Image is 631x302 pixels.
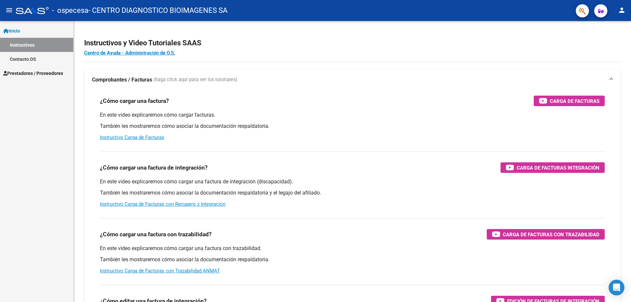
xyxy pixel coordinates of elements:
[550,97,599,105] span: Carga de Facturas
[100,268,220,274] a: Instructivo Carga de Facturas con Trazabilidad ANMAT
[100,163,208,172] h3: ¿Cómo cargar una factura de integración?
[100,201,225,207] a: Instructivo Carga de Facturas con Recupero x Integración
[609,280,624,295] div: Open Intercom Messenger
[92,76,152,83] strong: Comprobantes / Facturas
[100,256,605,263] p: También les mostraremos cómo asociar la documentación respaldatoria.
[503,230,599,239] span: Carga de Facturas con Trazabilidad
[501,162,605,173] button: Carga de Facturas Integración
[100,245,605,252] p: En este video explicaremos cómo cargar una factura con trazabilidad.
[517,164,599,172] span: Carga de Facturas Integración
[3,70,63,77] span: Prestadores / Proveedores
[153,76,237,83] span: (haga click aquí para ver los tutoriales)
[100,230,212,239] h3: ¿Cómo cargar una factura con trazabilidad?
[534,96,605,106] button: Carga de Facturas
[100,123,605,130] p: También les mostraremos cómo asociar la documentación respaldatoria.
[487,229,605,240] button: Carga de Facturas con Trazabilidad
[3,27,20,35] span: Inicio
[100,189,605,197] p: También les mostraremos cómo asociar la documentación respaldatoria y el legajo del afiliado.
[100,111,605,119] p: En este video explicaremos cómo cargar facturas.
[84,69,620,90] mat-expansion-panel-header: Comprobantes / Facturas (haga click aquí para ver los tutoriales)
[618,6,626,14] mat-icon: person
[5,6,13,14] mat-icon: menu
[84,37,620,49] h2: Instructivos y Video Tutoriales SAAS
[52,3,88,18] span: - ospecesa
[84,50,175,56] a: Centro de Ayuda - Administración de O.S.
[100,178,605,185] p: En este video explicaremos cómo cargar una factura de integración (discapacidad).
[88,3,227,18] span: - CENTRO DIAGNOSTICO BIOIMAGENES SA
[100,134,164,140] a: Instructivo Carga de Facturas
[100,96,169,105] h3: ¿Cómo cargar una factura?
